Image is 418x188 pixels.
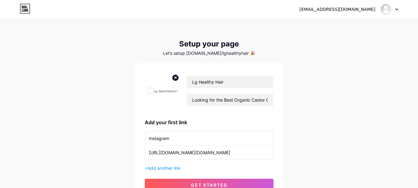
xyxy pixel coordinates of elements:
div: Add your first link [145,119,274,126]
span: Add another link [148,165,181,171]
div: [EMAIL_ADDRESS][DOMAIN_NAME] [299,6,375,13]
div: + [145,165,274,171]
input: bio [187,94,273,106]
span: get started [191,182,227,188]
input: URL (https://instagram.com/yourname) [149,146,269,160]
div: Let’s setup [DOMAIN_NAME]/lghealthyhair 🎉 [135,51,283,56]
div: Setup your page [135,40,283,48]
img: lghealthyhair [380,3,392,15]
input: Your name [187,76,273,88]
input: Link name (My Instagram) [149,131,269,145]
img: profile pic [145,73,179,109]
